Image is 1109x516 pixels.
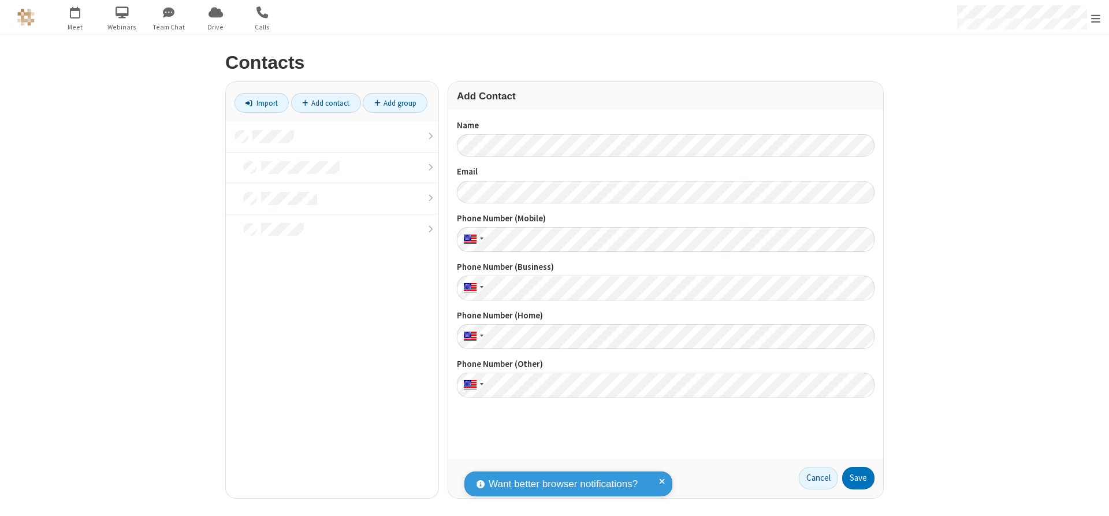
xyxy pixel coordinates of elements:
[457,373,487,398] div: United States: + 1
[225,53,884,73] h2: Contacts
[17,9,35,26] img: QA Selenium DO NOT DELETE OR CHANGE
[194,22,237,32] span: Drive
[457,358,874,371] label: Phone Number (Other)
[457,276,487,300] div: United States: + 1
[799,467,838,490] a: Cancel
[101,22,144,32] span: Webinars
[363,93,427,113] a: Add group
[235,93,289,113] a: Import
[842,467,874,490] button: Save
[241,22,284,32] span: Calls
[147,22,191,32] span: Team Chat
[457,119,874,132] label: Name
[457,165,874,179] label: Email
[457,324,487,349] div: United States: + 1
[457,227,487,252] div: United States: + 1
[457,91,874,102] h3: Add Contact
[489,477,638,492] span: Want better browser notifications?
[54,22,97,32] span: Meet
[291,93,361,113] a: Add contact
[457,212,874,225] label: Phone Number (Mobile)
[457,261,874,274] label: Phone Number (Business)
[457,309,874,322] label: Phone Number (Home)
